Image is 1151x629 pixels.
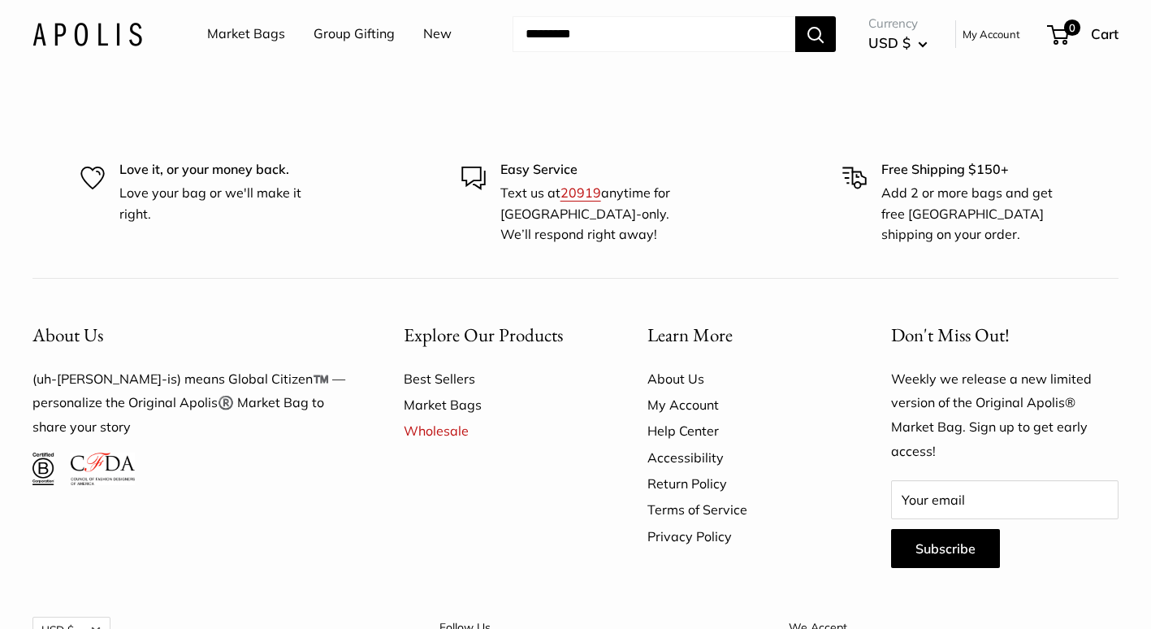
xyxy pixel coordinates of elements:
[647,366,834,392] a: About Us
[404,366,591,392] a: Best Sellers
[71,453,135,485] img: Council of Fashion Designers of America Member
[891,367,1119,465] p: Weekly we release a new limited version of the Original Apolis® Market Bag. Sign up to get early ...
[32,453,54,485] img: Certified B Corporation
[647,323,733,347] span: Learn More
[423,22,452,46] a: New
[647,319,834,351] button: Learn More
[881,183,1071,245] p: Add 2 or more bags and get free [GEOGRAPHIC_DATA] shipping on your order.
[404,319,591,351] button: Explore Our Products
[647,445,834,471] a: Accessibility
[868,30,928,56] button: USD $
[868,12,928,35] span: Currency
[647,497,834,523] a: Terms of Service
[1049,21,1119,47] a: 0 Cart
[868,34,911,51] span: USD $
[647,471,834,497] a: Return Policy
[881,159,1071,180] p: Free Shipping $150+
[500,159,690,180] p: Easy Service
[963,24,1020,44] a: My Account
[647,523,834,549] a: Privacy Policy
[560,184,601,201] a: 20919
[32,323,103,347] span: About Us
[207,22,285,46] a: Market Bags
[795,16,836,52] button: Search
[404,392,591,418] a: Market Bags
[32,22,142,46] img: Apolis
[647,418,834,444] a: Help Center
[314,22,395,46] a: Group Gifting
[500,183,690,245] p: Text us at anytime for [GEOGRAPHIC_DATA]-only. We’ll respond right away!
[891,529,1000,568] button: Subscribe
[119,183,309,224] p: Love your bag or we'll make it right.
[32,367,347,440] p: (uh-[PERSON_NAME]-is) means Global Citizen™️ — personalize the Original Apolis®️ Market Bag to sh...
[1064,20,1080,36] span: 0
[404,323,563,347] span: Explore Our Products
[513,16,795,52] input: Search...
[647,392,834,418] a: My Account
[1091,25,1119,42] span: Cart
[891,319,1119,351] p: Don't Miss Out!
[404,418,591,444] a: Wholesale
[32,319,347,351] button: About Us
[119,159,309,180] p: Love it, or your money back.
